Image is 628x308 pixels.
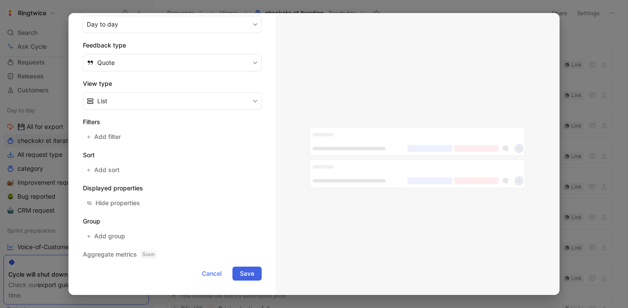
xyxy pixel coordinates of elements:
[96,198,140,208] div: Hide properties
[94,165,120,175] span: Add sort
[83,40,262,51] h2: Feedback type
[83,249,262,260] h2: Aggregate metrics
[202,268,222,279] span: Cancel
[83,117,262,127] h2: Filters
[94,132,122,142] span: Add filter
[83,197,144,209] button: Hide properties
[83,183,262,193] h2: Displayed properties
[240,268,254,279] span: Save
[94,231,126,241] span: Add group
[83,230,130,242] button: Add group
[195,267,229,281] button: Cancel
[83,164,124,176] button: Add sort
[83,216,262,227] h2: Group
[140,250,157,259] span: Soon
[83,150,262,160] h2: Sort
[83,54,262,71] button: Quote
[83,16,262,33] button: Day to day
[83,78,262,89] h2: View type
[83,92,262,110] button: List
[97,58,115,68] span: Quote
[232,267,262,281] button: Save
[83,131,126,143] button: Add filter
